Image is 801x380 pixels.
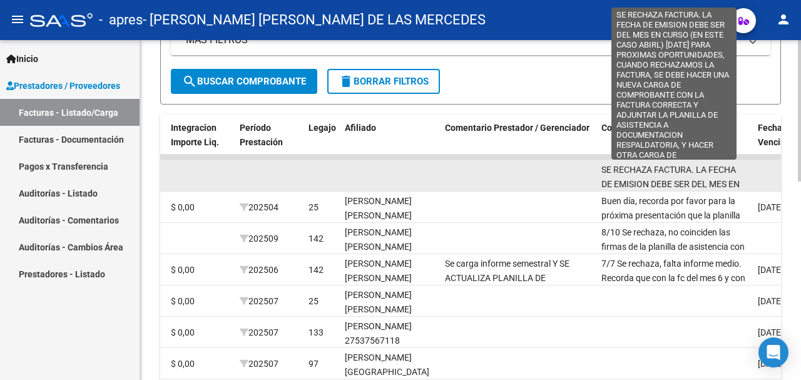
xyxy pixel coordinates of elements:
[758,265,783,275] span: [DATE]
[758,202,783,212] span: [DATE]
[758,296,783,306] span: [DATE]
[235,115,304,170] datatable-header-cell: Período Prestación
[171,327,195,337] span: $ 0,00
[240,296,278,306] span: 202507
[171,265,195,275] span: $ 0,00
[182,76,306,87] span: Buscar Comprobante
[240,123,283,147] span: Período Prestación
[445,123,589,133] span: Comentario Prestador / Gerenciador
[339,74,354,89] mat-icon: delete
[304,115,340,170] datatable-header-cell: Legajo
[345,123,376,133] span: Afiliado
[340,115,440,170] datatable-header-cell: Afiliado
[345,319,435,348] div: [PERSON_NAME] 27537567118
[309,357,319,371] div: 97
[171,202,195,212] span: $ 0,00
[309,232,324,246] div: 142
[171,296,195,306] span: $ 0,00
[601,123,696,133] span: Comentario Obra Social
[309,200,319,215] div: 25
[171,123,219,147] span: Integracion Importe Liq.
[309,326,324,340] div: 133
[309,294,319,309] div: 25
[6,79,120,93] span: Prestadores / Proveedores
[171,25,770,55] mat-expansion-panel-header: MAS FILTROS
[6,52,38,66] span: Inicio
[240,327,278,337] span: 202507
[327,69,440,94] button: Borrar Filtros
[345,351,435,379] div: [PERSON_NAME][GEOGRAPHIC_DATA]
[758,337,788,367] div: Open Intercom Messenger
[776,12,791,27] mat-icon: person
[758,359,783,369] span: [DATE]
[240,265,278,275] span: 202506
[445,259,569,297] span: Se carga informe semestral Y SE ACTUALIZA PLANILLA DE ASISTENCIA
[143,6,486,34] span: - [PERSON_NAME] [PERSON_NAME] DE LAS MERCEDES
[309,123,336,133] span: Legajo
[182,74,197,89] mat-icon: search
[186,33,740,47] mat-panel-title: MAS FILTROS
[345,225,435,268] div: [PERSON_NAME] [PERSON_NAME] 20587103487
[10,12,25,27] mat-icon: menu
[596,115,753,170] datatable-header-cell: Comentario Obra Social
[240,234,278,244] span: 202509
[171,359,195,369] span: $ 0,00
[240,202,278,212] span: 202504
[339,76,429,87] span: Borrar Filtros
[309,263,324,277] div: 142
[240,359,278,369] span: 202507
[345,288,435,345] div: [PERSON_NAME] [PERSON_NAME] [PERSON_NAME] 27581445461
[758,327,783,337] span: [DATE]
[166,115,235,170] datatable-header-cell: Integracion Importe Liq.
[171,69,317,94] button: Buscar Comprobante
[99,6,143,34] span: - apres
[440,115,596,170] datatable-header-cell: Comentario Prestador / Gerenciador
[345,257,435,299] div: [PERSON_NAME] [PERSON_NAME] 20587103487
[345,194,435,251] div: [PERSON_NAME] [PERSON_NAME] [PERSON_NAME] 27581445461
[601,196,746,292] span: Buen día, recorda por favor para la próxima presentación que la planilla de asistencia es un docu...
